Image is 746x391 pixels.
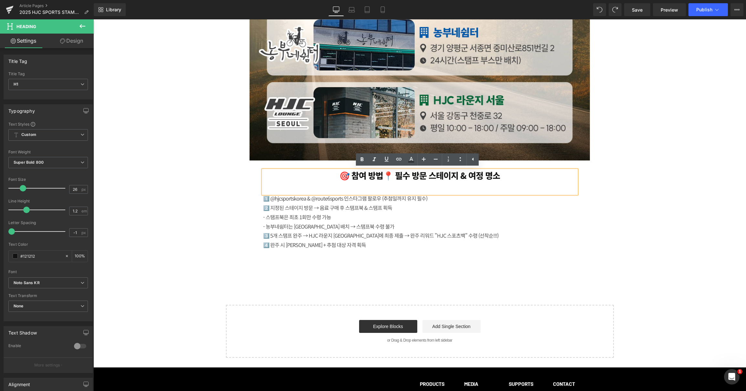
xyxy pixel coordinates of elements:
[94,3,126,16] a: New Library
[593,3,606,16] button: Undo
[4,357,92,373] button: More settings
[359,3,375,16] a: Tablet
[632,6,643,13] span: Save
[730,3,743,16] button: More
[48,34,95,48] a: Design
[653,3,686,16] a: Preview
[8,199,88,203] div: Line Height
[8,105,35,114] div: Typography
[170,151,483,161] h1: 🎯 참여 방법📍 필수 방문 스테이지 & 여정 명소
[8,293,88,298] div: Text Transform
[20,252,62,260] input: Color
[14,160,44,165] b: Super Bold 800
[8,378,30,387] div: Alignment
[8,150,88,154] div: Font Weight
[460,361,482,368] h2: CONTACT
[266,301,324,314] a: Explore Blocks
[724,369,740,385] iframe: Intercom live chat
[329,301,387,314] a: Add Single Section
[8,343,68,350] div: Enable
[34,362,60,368] p: More settings
[8,270,88,274] div: Font
[344,3,359,16] a: Laptop
[72,251,88,262] div: %
[143,319,510,323] p: or Drag & Drop elements from left sidebar
[8,55,27,64] div: Title Tag
[16,24,36,29] span: Heading
[609,3,622,16] button: Redo
[14,280,40,286] i: Noto Sans KR
[371,361,385,368] h2: MEDIA
[14,82,18,87] b: H1
[81,231,87,235] span: px
[8,177,88,182] div: Font Size
[737,369,742,374] span: 1
[415,361,440,368] h2: SUPPORTS
[688,3,728,16] button: Publish
[8,121,88,127] div: Text Styles
[170,174,483,230] div: 1️⃣ @hjcsportskorea & @route6sports 인스타그램 팔로우 (추첨일까지 유지 필수) 2️⃣ 지정된 스테이지 방문 → 음료 구매 후 스탬프북 & 스탬프 ...
[8,221,88,225] div: Letter Spacing
[19,10,81,15] span: 2025 HJC SPORTS STAMP TOUR
[21,132,36,138] b: Custom
[8,242,88,247] div: Text Color
[696,7,712,12] span: Publish
[326,361,351,368] h2: PRODUCTS
[661,6,678,13] span: Preview
[14,304,24,308] b: None
[81,209,87,213] span: em
[8,72,88,76] div: Title Tag
[106,7,121,13] span: Library
[328,3,344,16] a: Desktop
[375,3,390,16] a: Mobile
[19,3,94,8] a: Article Pages
[81,187,87,191] span: px
[8,326,37,335] div: Text Shadow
